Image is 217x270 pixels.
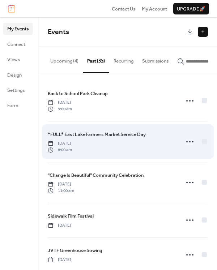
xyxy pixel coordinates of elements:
[48,257,71,263] span: [DATE]
[112,5,136,13] span: Contact Us
[7,102,18,109] span: Form
[3,53,33,65] a: Views
[48,181,74,188] span: [DATE]
[48,147,72,153] span: 8:00 am
[173,3,209,14] button: Upgrade🚀
[48,188,74,194] span: 11:00 am
[48,99,72,106] span: [DATE]
[48,171,144,179] a: "Change Is Beautiful" Community Celebration
[48,90,108,98] a: Back to School Park Cleanup
[83,47,109,73] button: Past (35)
[142,5,167,12] a: My Account
[3,84,33,96] a: Settings
[3,69,33,81] a: Design
[48,130,146,138] a: *FULL* East Lake Farmers Market Service Day
[112,5,136,12] a: Contact Us
[3,38,33,50] a: Connect
[8,5,15,13] img: logo
[138,47,173,72] button: Submissions
[48,222,71,229] span: [DATE]
[142,5,167,13] span: My Account
[48,247,102,254] span: JVTF Greenhouse Sowing
[48,172,144,179] span: "Change Is Beautiful" Community Celebration
[48,213,94,220] span: Sidewalk Film Festival
[7,87,25,94] span: Settings
[48,25,69,39] span: Events
[7,56,20,63] span: Views
[7,72,22,79] span: Design
[48,90,108,97] span: Back to School Park Cleanup
[3,23,33,34] a: My Events
[48,131,146,138] span: *FULL* East Lake Farmers Market Service Day
[109,47,138,72] button: Recurring
[48,212,94,220] a: Sidewalk Film Festival
[177,5,205,13] span: Upgrade 🚀
[3,99,33,111] a: Form
[48,106,72,112] span: 9:00 am
[46,47,83,72] button: Upcoming (4)
[48,140,72,147] span: [DATE]
[7,41,25,48] span: Connect
[7,25,29,33] span: My Events
[48,247,102,254] a: JVTF Greenhouse Sowing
